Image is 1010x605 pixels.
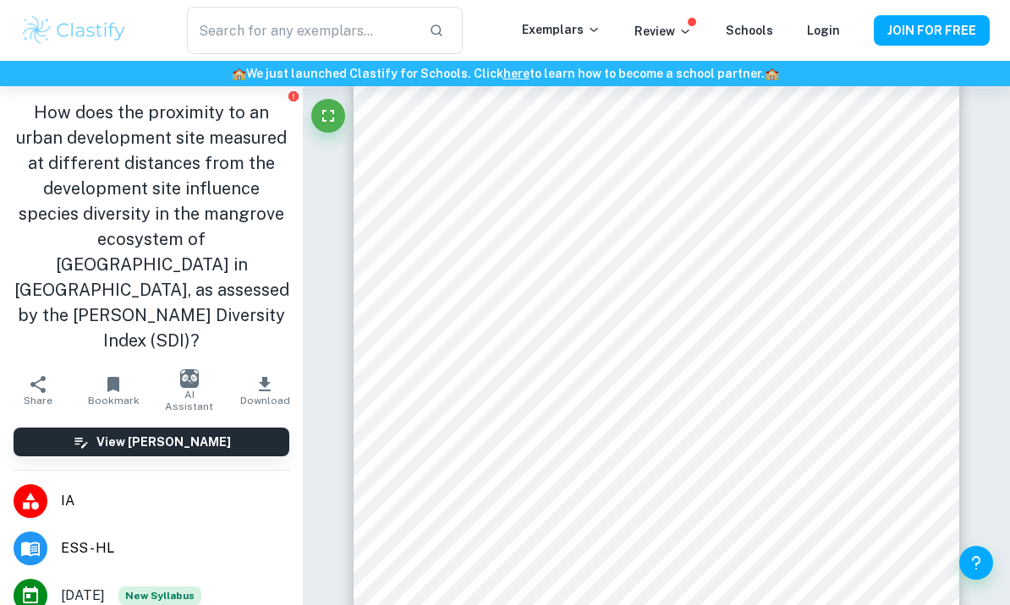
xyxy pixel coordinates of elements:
span: ESS - HL [61,538,289,559]
button: JOIN FOR FREE [874,15,990,46]
img: AI Assistant [180,369,199,388]
span: Download [240,395,290,406]
button: View [PERSON_NAME] [14,428,289,456]
span: Bookmark [88,395,140,406]
button: Help and Feedback [959,546,993,580]
span: AI Assistant [162,389,217,412]
button: Download [228,367,304,414]
h6: We just launched Clastify for Schools. Click to learn how to become a school partner. [3,64,1007,83]
a: Schools [726,24,773,37]
span: 🏫 [765,67,779,80]
button: AI Assistant [151,367,228,414]
a: here [503,67,530,80]
img: Clastify logo [20,14,128,47]
button: Bookmark [76,367,152,414]
button: Fullscreen [311,99,345,133]
a: Login [807,24,840,37]
h6: View [PERSON_NAME] [96,433,231,451]
span: New Syllabus [118,586,201,605]
span: 🏫 [232,67,246,80]
span: IA [61,491,289,511]
div: Starting from the May 2026 session, the ESS IA requirements have changed. We created this exempla... [118,586,201,605]
button: Report issue [287,90,299,102]
span: Share [24,395,52,406]
input: Search for any exemplars... [187,7,415,54]
p: Review [634,22,692,41]
p: Exemplars [522,20,601,39]
h1: How does the proximity to an urban development site measured at different distances from the deve... [14,100,289,353]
